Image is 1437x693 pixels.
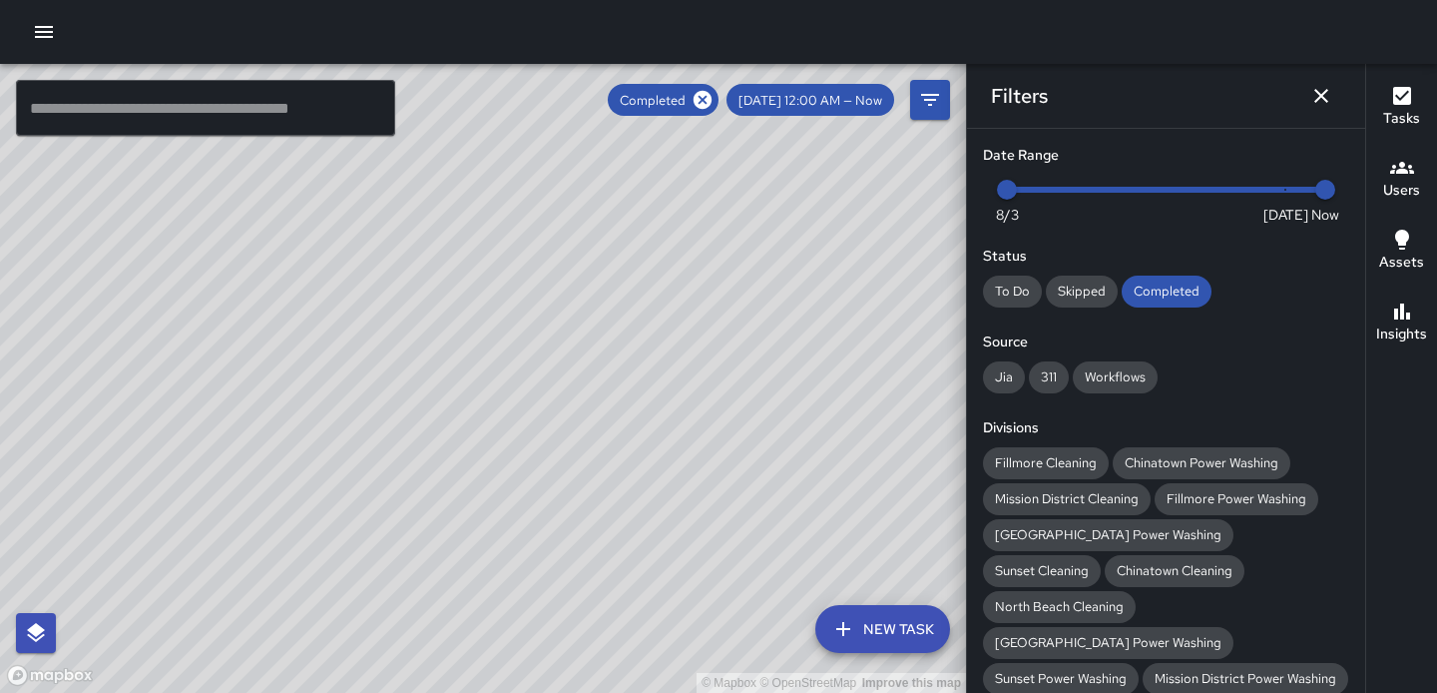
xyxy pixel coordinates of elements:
h6: Source [983,332,1349,353]
div: Fillmore Power Washing [1155,483,1318,515]
div: Fillmore Cleaning [983,447,1109,479]
span: [DATE] [1263,205,1308,225]
h6: Insights [1376,324,1427,346]
button: Insights [1366,288,1437,359]
div: [GEOGRAPHIC_DATA] Power Washing [983,519,1233,551]
span: [DATE] 12:00 AM — Now [726,92,894,109]
span: To Do [983,283,1042,300]
h6: Users [1383,180,1420,202]
div: Jia [983,361,1025,393]
div: Chinatown Power Washing [1113,447,1290,479]
span: Completed [1122,283,1211,300]
div: Chinatown Cleaning [1105,555,1244,587]
h6: Assets [1379,252,1424,274]
h6: Divisions [983,417,1349,439]
span: Sunset Cleaning [983,562,1101,579]
button: Filters [910,80,950,120]
span: Chinatown Power Washing [1113,454,1290,471]
div: Completed [608,84,718,116]
h6: Date Range [983,145,1349,167]
div: Workflows [1073,361,1158,393]
h6: Tasks [1383,108,1420,130]
span: [GEOGRAPHIC_DATA] Power Washing [983,634,1233,651]
span: Sunset Power Washing [983,670,1139,687]
span: Chinatown Cleaning [1105,562,1244,579]
span: Workflows [1073,368,1158,385]
span: Jia [983,368,1025,385]
div: Completed [1122,276,1211,308]
div: Mission District Cleaning [983,483,1151,515]
button: Assets [1366,216,1437,288]
button: Dismiss [1301,76,1341,116]
button: Users [1366,144,1437,216]
div: Sunset Cleaning [983,555,1101,587]
span: Fillmore Cleaning [983,454,1109,471]
div: To Do [983,276,1042,308]
span: 8/3 [996,205,1019,225]
button: Tasks [1366,72,1437,144]
span: 311 [1029,368,1069,385]
div: North Beach Cleaning [983,591,1136,623]
span: [GEOGRAPHIC_DATA] Power Washing [983,526,1233,543]
h6: Filters [991,80,1048,112]
button: New Task [815,605,950,653]
span: Skipped [1046,283,1118,300]
div: Skipped [1046,276,1118,308]
span: North Beach Cleaning [983,598,1136,615]
div: [GEOGRAPHIC_DATA] Power Washing [983,627,1233,659]
span: Mission District Cleaning [983,490,1151,507]
div: 311 [1029,361,1069,393]
span: Fillmore Power Washing [1155,490,1318,507]
span: Now [1311,205,1339,225]
span: Completed [608,92,698,109]
h6: Status [983,246,1349,268]
span: Mission District Power Washing [1143,670,1348,687]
